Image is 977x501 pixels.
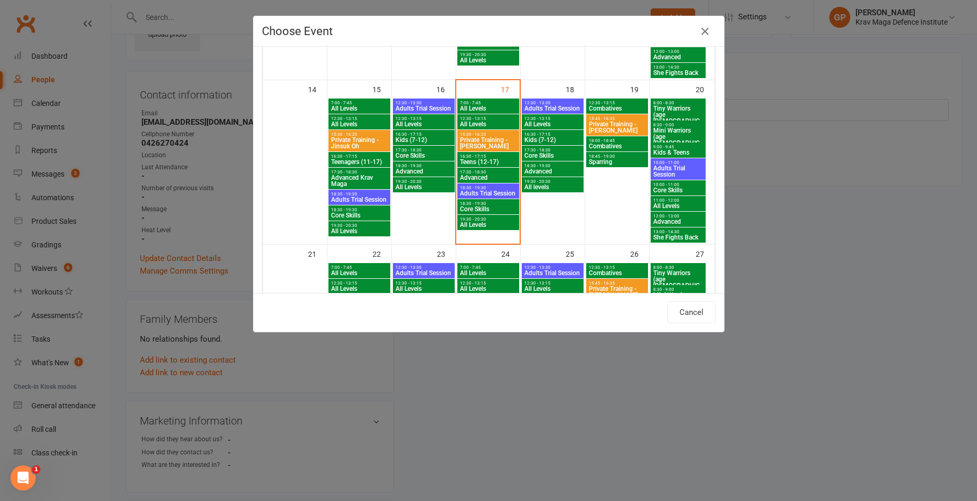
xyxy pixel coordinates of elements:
[459,281,517,286] span: 12:30 - 13:15
[372,80,391,97] div: 15
[566,245,585,262] div: 25
[524,168,581,175] span: Advanced
[588,138,646,143] span: 18:00 - 18:45
[696,245,715,262] div: 27
[331,175,388,187] span: Advanced Krav Maga
[308,245,327,262] div: 21
[331,170,388,175] span: 17:30 - 18:30
[395,137,453,143] span: Kids (7-12)
[524,132,581,137] span: 16:30 - 17:15
[653,65,704,70] span: 13:00 - 14:30
[459,105,517,112] span: All Levels
[653,123,704,127] span: 8:30 - 9:00
[653,70,704,76] span: She Fights Back
[395,116,453,121] span: 12:30 - 13:15
[588,105,646,112] span: Combatives
[524,281,581,286] span: 12:30 - 13:15
[395,184,453,190] span: All Levels
[524,265,581,270] span: 12:30 - 13:30
[331,223,388,228] span: 19:30 - 20:30
[588,101,646,105] span: 12:30 - 13:15
[459,201,517,206] span: 18:30 - 19:30
[653,105,704,130] span: Tiny Warriors (age [DEMOGRAPHIC_DATA])
[588,116,646,121] span: 15:45 - 16:35
[395,265,453,270] span: 12:30 - 13:30
[524,179,581,184] span: 19:30 - 20:30
[459,116,517,121] span: 12:30 - 13:15
[331,159,388,165] span: Teenagers (11-17)
[588,281,646,286] span: 15:45 - 16:35
[395,164,453,168] span: 18:30 - 19:30
[653,230,704,234] span: 13:00 - 14:30
[395,270,453,276] span: Adults Trial Session
[459,132,517,137] span: 15:30 - 16:20
[436,80,455,97] div: 16
[459,222,517,228] span: All Levels
[653,203,704,209] span: All Levels
[331,154,388,159] span: 16:30 - 17:15
[588,159,646,165] span: Sparring
[459,286,517,292] span: All Levels
[653,234,704,241] span: She Fights Back
[588,265,646,270] span: 12:30 - 13:15
[331,286,388,292] span: All Levels
[667,301,716,323] button: Cancel
[524,137,581,143] span: Kids (7-12)
[395,153,453,159] span: Core Skills
[653,214,704,219] span: 12:00 - 13:00
[653,219,704,225] span: Advanced
[697,23,713,40] button: Close
[395,148,453,153] span: 17:30 - 18:30
[331,132,388,137] span: 15:30 - 16:20
[395,281,453,286] span: 12:30 - 13:15
[331,137,388,149] span: Private Training - Jinsuk Oh
[459,121,517,127] span: All Levels
[524,116,581,121] span: 12:30 - 13:15
[696,80,715,97] div: 20
[331,228,388,234] span: All Levels
[653,270,704,295] span: Tiny Warriors (age [DEMOGRAPHIC_DATA])
[459,186,517,190] span: 18:30 - 19:30
[32,465,40,474] span: 1
[331,105,388,112] span: All Levels
[653,101,704,105] span: 8:00 - 8:30
[459,190,517,197] span: Adults Trial Session
[524,153,581,159] span: Core Skills
[459,41,517,48] span: Core Skills
[588,270,646,276] span: Combatives
[501,80,520,97] div: 17
[653,287,704,292] span: 8:30 - 9:00
[653,160,704,165] span: 10:00 - 11:00
[331,197,388,203] span: Adults Trial Session
[10,465,36,491] iframe: Intercom live chat
[524,121,581,127] span: All Levels
[653,149,704,156] span: Kids & Teens
[524,148,581,153] span: 17:30 - 18:30
[331,121,388,127] span: All Levels
[459,159,517,165] span: Teens (12-17)
[524,164,581,168] span: 18:30 - 19:30
[653,49,704,54] span: 12:00 - 13:00
[653,198,704,203] span: 11:00 - 12:00
[308,80,327,97] div: 14
[331,116,388,121] span: 12:30 - 13:15
[395,286,453,292] span: All Levels
[395,132,453,137] span: 16:30 - 17:15
[459,170,517,175] span: 17:30 - 18:30
[395,101,453,105] span: 12:30 - 13:30
[459,265,517,270] span: 7:00 - 7:45
[524,270,581,276] span: Adults Trial Session
[630,80,649,97] div: 19
[331,212,388,219] span: Core Skills
[653,292,704,317] span: Mini Warriors (age [DEMOGRAPHIC_DATA])
[653,145,704,149] span: 9:00 - 9:45
[524,101,581,105] span: 12:30 - 13:30
[459,217,517,222] span: 19:30 - 20:30
[331,281,388,286] span: 12:30 - 13:15
[588,154,646,159] span: 18:45 - 19:30
[459,137,517,149] span: Private Training - [PERSON_NAME]
[630,245,649,262] div: 26
[653,187,704,193] span: Core Skills
[331,270,388,276] span: All Levels
[459,57,517,63] span: All Levels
